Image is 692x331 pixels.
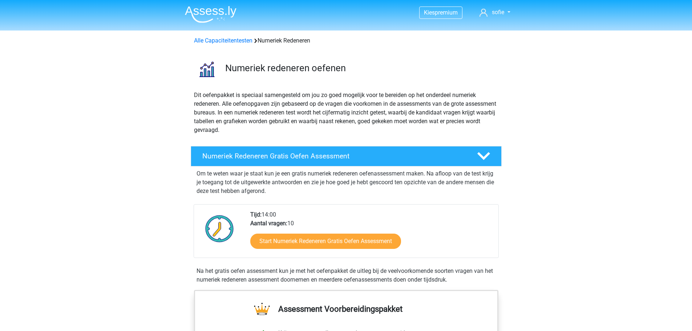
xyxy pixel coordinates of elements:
[435,9,458,16] span: premium
[245,210,498,258] div: 14:00 10
[250,211,262,218] b: Tijd:
[492,9,504,16] span: sofie
[477,8,513,17] a: sofie
[197,169,496,195] p: Om te weten waar je staat kun je een gratis numeriek redeneren oefenassessment maken. Na afloop v...
[250,220,287,227] b: Aantal vragen:
[191,54,222,85] img: numeriek redeneren
[194,37,252,44] a: Alle Capaciteitentesten
[424,9,435,16] span: Kies
[185,6,236,23] img: Assessly
[194,91,498,134] p: Dit oefenpakket is speciaal samengesteld om jou zo goed mogelijk voor te bereiden op het onderdee...
[225,62,496,74] h3: Numeriek redeneren oefenen
[420,8,462,17] a: Kiespremium
[250,234,401,249] a: Start Numeriek Redeneren Gratis Oefen Assessment
[188,146,505,166] a: Numeriek Redeneren Gratis Oefen Assessment
[202,152,465,160] h4: Numeriek Redeneren Gratis Oefen Assessment
[191,36,501,45] div: Numeriek Redeneren
[194,267,499,284] div: Na het gratis oefen assessment kun je met het oefenpakket de uitleg bij de veelvoorkomende soorte...
[201,210,238,247] img: Klok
